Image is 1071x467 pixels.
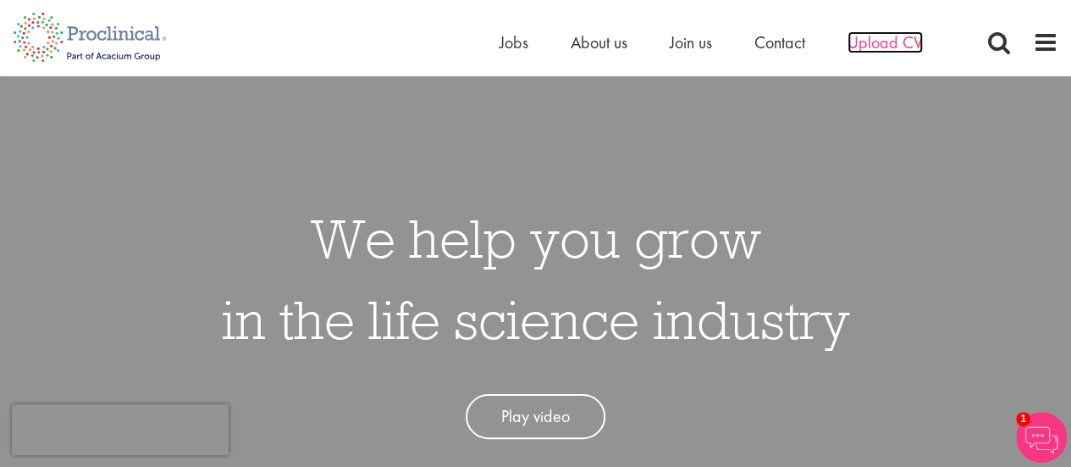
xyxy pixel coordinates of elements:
[847,31,923,53] a: Upload CV
[222,197,850,360] h1: We help you grow in the life science industry
[754,31,805,53] a: Contact
[571,31,627,53] a: About us
[1016,412,1067,463] img: Chatbot
[1016,412,1030,426] span: 1
[500,31,528,53] a: Jobs
[670,31,712,53] a: Join us
[466,394,605,439] a: Play video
